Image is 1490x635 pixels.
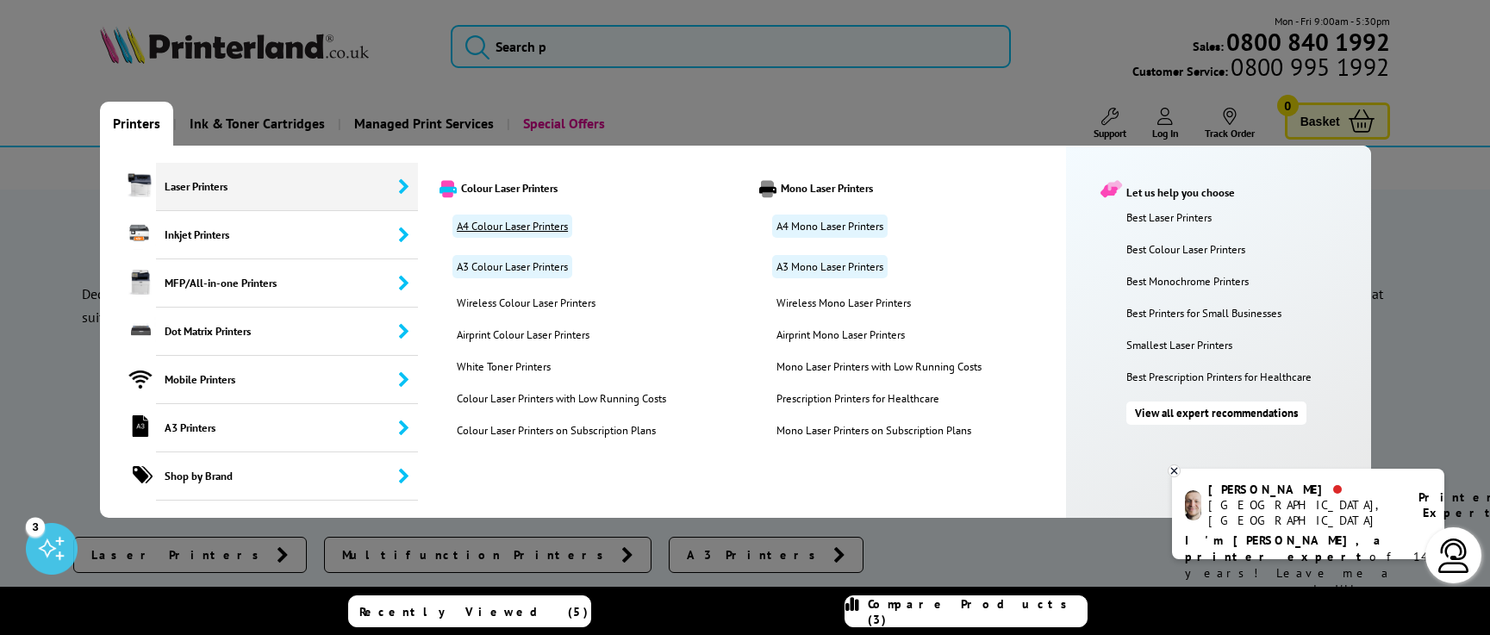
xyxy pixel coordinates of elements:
[444,327,696,342] a: Airprint Colour Laser Printers
[100,404,418,452] a: A3 Printers
[444,296,696,310] a: Wireless Colour Laser Printers
[1126,338,1362,352] a: Smallest Laser Printers
[100,308,418,356] a: Dot Matrix Printers
[444,423,696,438] a: Colour Laser Printers on Subscription Plans
[452,215,572,238] a: A4 Colour Laser Printers
[1185,532,1386,564] b: I'm [PERSON_NAME], a printer expert
[100,102,173,146] a: Printers
[1126,306,1362,321] a: Best Printers for Small Businesses
[156,404,418,452] span: A3 Printers
[868,596,1087,627] span: Compare Products (3)
[1126,402,1306,425] a: View all expert recommendations
[100,163,418,211] a: Laser Printers
[1208,482,1397,497] div: [PERSON_NAME]
[1100,180,1354,200] div: Let us help you choose
[359,604,589,619] span: Recently Viewed (5)
[427,180,745,197] a: Colour Laser Printers
[1126,210,1362,225] a: Best Laser Printers
[444,391,696,406] a: Colour Laser Printers with Low Running Costs
[156,308,418,356] span: Dot Matrix Printers
[26,517,45,536] div: 3
[452,255,572,278] a: A3 Colour Laser Printers
[156,259,418,308] span: MFP/All-in-one Printers
[156,356,418,404] span: Mobile Printers
[444,359,696,374] a: White Toner Printers
[764,423,1012,438] a: Mono Laser Printers on Subscription Plans
[156,163,418,211] span: Laser Printers
[746,180,1064,197] a: Mono Laser Printers
[100,452,418,501] a: Shop by Brand
[1126,370,1362,384] a: Best Prescription Printers for Healthcare
[348,595,591,627] a: Recently Viewed (5)
[100,356,418,404] a: Mobile Printers
[772,255,888,278] a: A3 Mono Laser Printers
[100,211,418,259] a: Inkjet Printers
[764,296,1012,310] a: Wireless Mono Laser Printers
[100,259,418,308] a: MFP/All-in-one Printers
[156,452,418,501] span: Shop by Brand
[845,595,1088,627] a: Compare Products (3)
[772,215,888,238] a: A4 Mono Laser Printers
[1185,532,1431,614] p: of 14 years! Leave me a message and I'll respond ASAP
[1126,242,1362,257] a: Best Colour Laser Printers
[1437,539,1471,573] img: user-headset-light.svg
[1126,274,1362,289] a: Best Monochrome Printers
[764,359,1012,374] a: Mono Laser Printers with Low Running Costs
[764,327,1012,342] a: Airprint Mono Laser Printers
[156,211,418,259] span: Inkjet Printers
[1208,497,1397,528] div: [GEOGRAPHIC_DATA], [GEOGRAPHIC_DATA]
[764,391,1012,406] a: Prescription Printers for Healthcare
[1185,490,1201,520] img: ashley-livechat.png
